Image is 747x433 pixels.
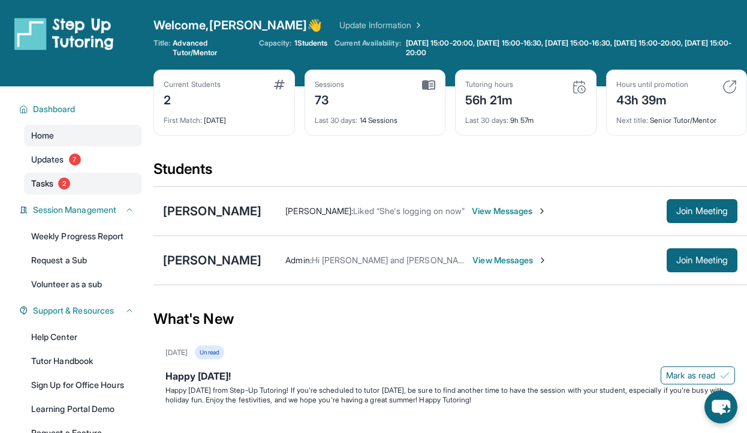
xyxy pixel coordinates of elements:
a: Weekly Progress Report [24,225,141,247]
a: Update Information [339,19,423,31]
button: Join Meeting [667,248,737,272]
img: card [572,80,586,94]
button: Join Meeting [667,199,737,223]
span: Join Meeting [676,257,728,264]
div: Happy [DATE]! [165,369,735,386]
div: Unread [195,345,224,359]
img: card [722,80,737,94]
img: Chevron-Right [537,206,547,216]
span: View Messages [472,254,547,266]
span: Session Management [33,204,116,216]
a: Learning Portal Demo [24,398,141,420]
a: Volunteer as a sub [24,273,141,295]
span: Title: [153,38,170,58]
div: 14 Sessions [315,109,436,125]
span: Home [31,130,54,142]
div: 9h 57m [465,109,586,125]
span: 7 [69,154,81,166]
button: Mark as read [661,366,735,384]
span: Current Availability: [335,38,400,58]
span: Welcome, [PERSON_NAME] 👋 [153,17,323,34]
span: View Messages [472,205,547,217]
div: Students [153,160,747,186]
div: Current Students [164,80,221,89]
span: Advanced Tutor/Mentor [173,38,252,58]
span: Liked “She's logging on now” [353,206,465,216]
button: Support & Resources [28,305,134,317]
span: Mark as read [666,369,715,381]
div: [DATE] [164,109,285,125]
span: Next title : [616,116,649,125]
div: Tutoring hours [465,80,513,89]
div: 43h 39m [616,89,688,109]
img: logo [14,17,114,50]
span: Tasks [31,178,53,190]
a: Tutor Handbook [24,350,141,372]
span: Updates [31,154,64,166]
div: Senior Tutor/Mentor [616,109,737,125]
span: 1 Students [294,38,328,48]
a: Updates7 [24,149,141,170]
a: Tasks2 [24,173,141,194]
a: Sign Up for Office Hours [24,374,141,396]
a: Request a Sub [24,249,141,271]
span: Dashboard [33,103,76,115]
span: Last 30 days : [315,116,358,125]
div: Hours until promotion [616,80,688,89]
span: Support & Resources [33,305,114,317]
div: What's New [153,293,747,345]
span: Join Meeting [676,208,728,215]
a: Help Center [24,326,141,348]
button: Session Management [28,204,134,216]
span: First Match : [164,116,202,125]
div: Sessions [315,80,345,89]
img: card [274,80,285,89]
button: Dashboard [28,103,134,115]
img: Mark as read [720,371,730,380]
div: [PERSON_NAME] [163,252,261,269]
img: Chevron-Right [538,255,547,265]
span: Last 30 days : [465,116,508,125]
div: [PERSON_NAME] [163,203,261,219]
a: Home [24,125,141,146]
span: Capacity: [259,38,292,48]
img: card [422,80,435,91]
img: Chevron Right [411,19,423,31]
div: 56h 21m [465,89,513,109]
span: Admin : [285,255,311,265]
span: [PERSON_NAME] : [285,206,353,216]
div: [DATE] [165,348,188,357]
span: 2 [58,178,70,190]
a: [DATE] 15:00-20:00, [DATE] 15:00-16:30, [DATE] 15:00-16:30, [DATE] 15:00-20:00, [DATE] 15:00-20:00 [403,38,747,58]
button: chat-button [704,390,737,423]
span: [DATE] 15:00-20:00, [DATE] 15:00-16:30, [DATE] 15:00-16:30, [DATE] 15:00-20:00, [DATE] 15:00-20:00 [406,38,745,58]
div: 2 [164,89,221,109]
p: Happy [DATE] from Step-Up Tutoring! If you're scheduled to tutor [DATE], be sure to find another ... [165,386,735,405]
div: 73 [315,89,345,109]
